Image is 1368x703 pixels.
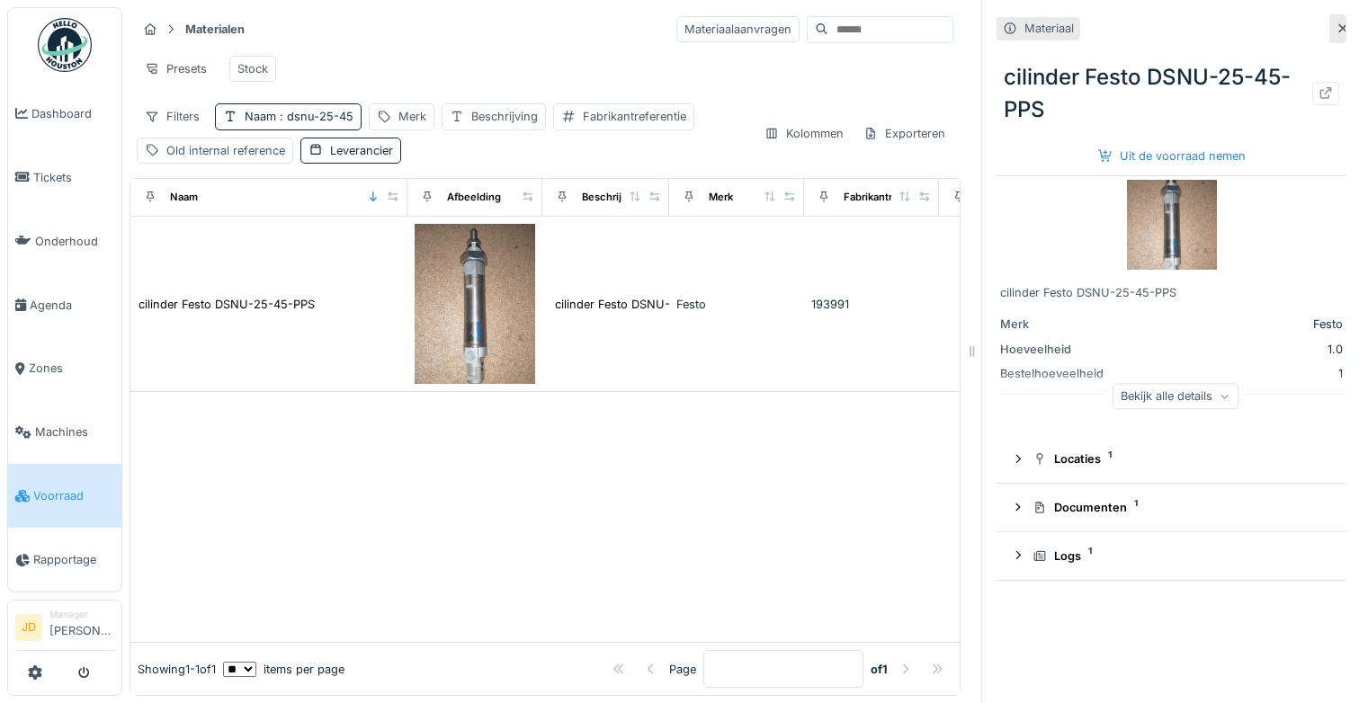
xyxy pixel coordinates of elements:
[223,661,344,678] div: items per page
[139,296,315,313] div: cilinder Festo DSNU-25-45-PPS
[398,108,426,125] div: Merk
[1033,499,1325,516] div: Documenten
[138,661,216,678] div: Showing 1 - 1 of 1
[245,108,353,125] div: Naam
[1033,450,1325,467] div: Locaties
[811,296,932,313] div: 193991
[756,120,852,147] div: Kolommen
[1000,284,1343,301] div: cilinder Festo DSNU-25-45-PPS
[1004,491,1339,524] summary: Documenten1
[33,487,114,504] span: Voorraad
[38,18,92,72] img: Badge_color-CXgf-gQk.svg
[583,108,686,125] div: Fabrikantreferentie
[170,190,198,205] div: Naam
[8,401,121,465] a: Machines
[1142,365,1343,382] div: 1
[1000,365,1135,382] div: Bestelhoeveelheid
[1024,20,1074,37] div: Materiaal
[49,608,114,621] div: Manager
[1000,316,1135,333] div: Merk
[137,103,208,129] div: Filters
[15,608,114,651] a: JD Manager[PERSON_NAME]
[471,108,538,125] div: Beschrijving
[15,614,42,641] li: JD
[30,297,114,314] span: Agenda
[8,82,121,146] a: Dashboard
[676,296,797,313] div: Festo
[1142,316,1343,333] div: Festo
[29,360,114,377] span: Zones
[33,551,114,568] span: Rapportage
[415,224,535,385] img: cilinder Festo DSNU-25-45-PPS
[31,105,114,122] span: Dashboard
[178,21,252,38] strong: Materialen
[8,337,121,401] a: Zones
[582,190,643,205] div: Beschrijving
[1004,442,1339,476] summary: Locaties1
[35,423,114,440] span: Machines
[447,190,501,205] div: Afbeelding
[137,56,215,82] div: Presets
[330,142,393,159] div: Leverancier
[871,661,888,678] strong: of 1
[1004,539,1339,573] summary: Logs1
[8,146,121,209] a: Tickets
[1033,547,1325,565] div: Logs
[1142,341,1343,358] div: 1.0
[1113,383,1238,409] div: Bekijk alle details
[33,169,114,186] span: Tickets
[237,60,268,77] div: Stock
[166,142,285,159] div: Old internal reference
[855,120,953,147] div: Exporteren
[709,190,733,205] div: Merk
[669,661,696,678] div: Page
[676,16,800,42] div: Materiaalaanvragen
[49,608,114,646] li: [PERSON_NAME]
[8,273,121,337] a: Agenda
[8,528,121,592] a: Rapportage
[844,190,937,205] div: Fabrikantreferentie
[1091,144,1253,168] div: Uit de voorraad nemen
[555,296,731,313] div: cilinder Festo DSNU-25-45-PPS
[276,110,353,123] span: : dsnu-25-45
[8,209,121,273] a: Onderhoud
[8,464,121,528] a: Voorraad
[1127,180,1217,270] img: cilinder Festo DSNU-25-45-PPS
[35,233,114,250] span: Onderhoud
[997,54,1346,133] div: cilinder Festo DSNU-25-45-PPS
[1000,341,1135,358] div: Hoeveelheid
